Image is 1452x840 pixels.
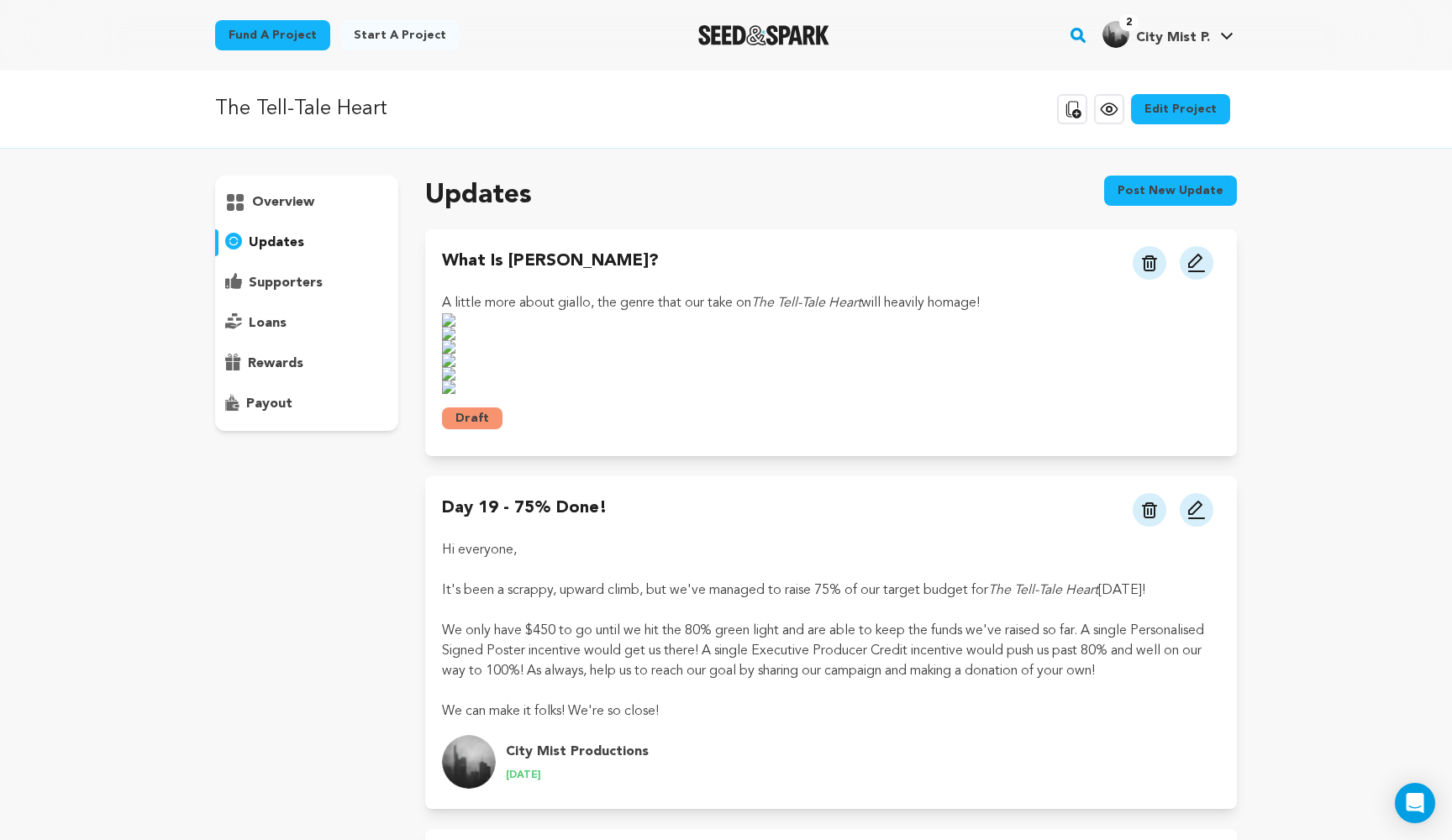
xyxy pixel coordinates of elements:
[442,580,1220,601] p: It's been a scrappy, upward climb, but we've managed to raise 75% of our target budget for [DATE]!
[1104,176,1237,206] button: Post new update
[252,192,314,213] p: overview
[215,391,398,417] button: payout
[215,229,398,256] button: updates
[442,293,1220,394] p: A little more about giallo, the genre that our take on will heavily homage!
[698,25,830,45] img: Seed&Spark Logo Dark Mode
[442,496,608,527] h4: Day 19 - 75% Done!
[506,769,649,782] p: [DATE]
[1142,255,1157,271] img: trash.svg
[1136,31,1210,45] span: City Mist P.
[442,540,1220,560] p: Hi everyone,
[425,176,532,216] h2: Updates
[442,735,1220,789] a: update.author.name Profile
[249,273,323,293] p: supporters
[442,313,1220,327] img: 1758533215-What%20is%20Giallo
[442,701,1220,722] p: We can make it folks! We're so close!
[442,621,1220,681] p: We only have $450 to go until we hit the 80% green light and are able to keep the funds we've rai...
[215,350,398,377] button: rewards
[215,310,398,337] button: loans
[442,381,1220,394] img: 1758533250-What%20is%20Giallo
[1142,502,1157,518] img: trash.svg
[442,249,659,280] h4: What is [PERSON_NAME]?
[442,735,496,789] img: City%20Mist%20Productions%20Icon.png
[1102,21,1129,48] img: City%20Mist%20Productions%20Icon.png
[215,94,387,124] p: The Tell-Tale Heart
[506,742,649,762] h4: City Mist Productions
[248,354,303,374] p: rewards
[1186,253,1207,273] img: pencil.svg
[442,407,502,429] button: Draft
[1119,14,1139,31] span: 2
[246,394,292,414] p: payout
[215,270,398,297] button: supporters
[751,297,861,310] em: The Tell-Tale Heart
[1395,783,1435,823] div: Open Intercom Messenger
[1186,500,1207,520] img: pencil.svg
[249,233,304,253] p: updates
[1099,18,1237,48] a: City Mist P.'s Profile
[442,354,1220,367] img: 1758533235-What%20is%20Giallo
[215,20,330,50] a: Fund a project
[442,340,1220,354] img: 1758533228-What%20is%20Giallo
[988,584,1098,597] em: The Tell-Tale Heart
[442,327,1220,340] img: 1758533221-What%20is%20Giallo
[1102,21,1210,48] div: City Mist P.'s Profile
[1131,94,1230,124] a: Edit Project
[340,20,460,50] a: Start a project
[442,367,1220,381] img: 1758533243-What%20is%20Giallo
[1099,18,1237,53] span: City Mist P.'s Profile
[215,189,398,216] button: overview
[698,25,830,45] a: Seed&Spark Homepage
[249,313,287,333] p: loans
